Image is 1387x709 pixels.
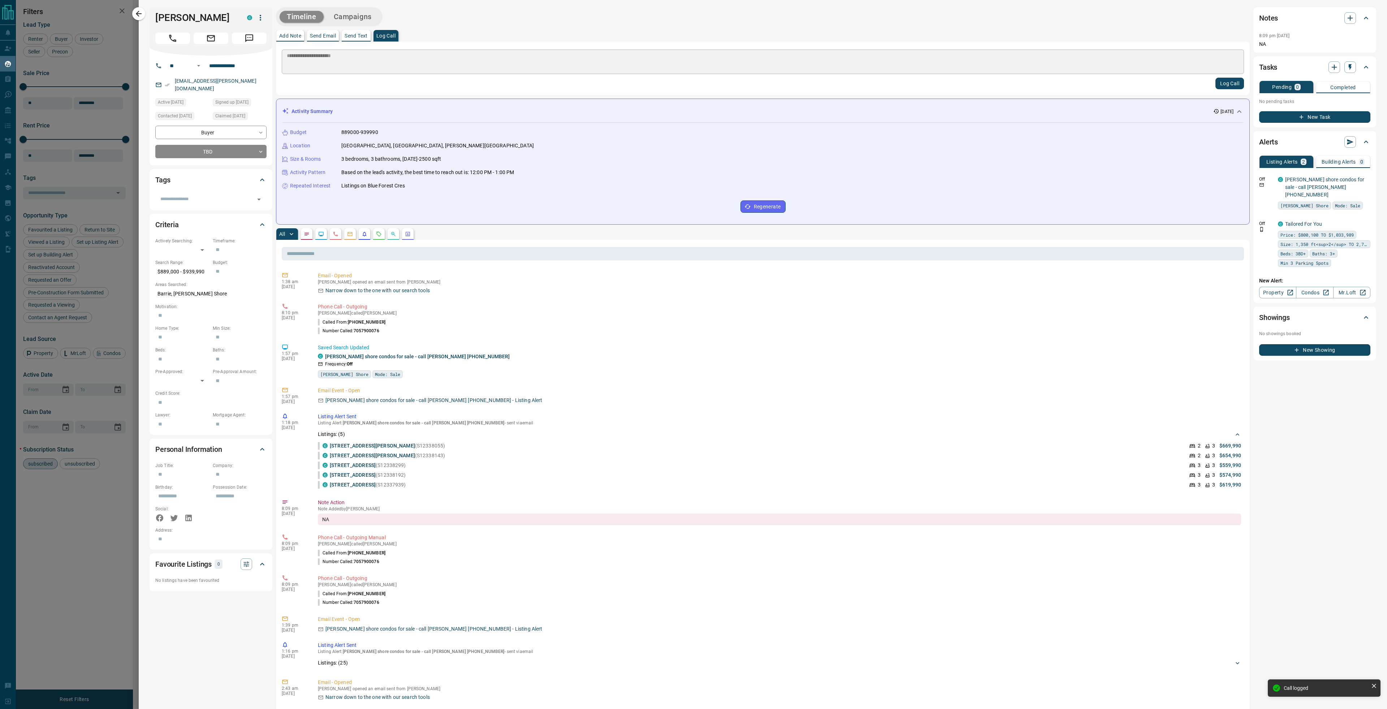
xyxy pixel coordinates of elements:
p: Listings: ( 5 ) [318,431,345,438]
p: 8:09 pm [282,582,307,587]
div: condos.ca [323,463,328,468]
a: [EMAIL_ADDRESS][PERSON_NAME][DOMAIN_NAME] [175,78,256,91]
button: Timeline [280,11,324,23]
p: Timeframe: [213,238,267,244]
div: Tags [155,171,267,189]
div: Tue Aug 12 2025 [155,98,209,108]
p: Min Size: [213,325,267,332]
span: [PHONE_NUMBER] [348,591,385,596]
svg: Email Verified [165,82,170,87]
p: [PERSON_NAME] called [PERSON_NAME] [318,541,1241,546]
p: Search Range: [155,259,209,266]
p: 3 bedrooms, 3 bathrooms, [DATE]-2500 sqft [341,155,441,163]
p: 1:18 pm [282,420,307,425]
button: Open [194,61,203,70]
p: 8:09 pm [282,506,307,511]
p: 1:57 pm [282,394,307,399]
svg: Lead Browsing Activity [318,231,324,237]
p: [PERSON_NAME] opened an email sent from [PERSON_NAME] [318,280,1241,285]
span: Mode: Sale [1335,202,1360,209]
p: 0 [1360,159,1363,164]
p: Phone Call - Outgoing [318,303,1241,311]
p: Mortgage Agent: [213,412,267,418]
p: Off [1259,220,1274,227]
p: Size & Rooms [290,155,321,163]
h2: Notes [1259,12,1278,24]
p: [DATE] [282,284,307,289]
p: [PERSON_NAME] called [PERSON_NAME] [318,582,1241,587]
p: No showings booked [1259,330,1370,337]
p: $574,990 [1219,471,1241,479]
h2: Personal Information [155,444,222,455]
p: Phone Call - Outgoing [318,575,1241,582]
p: [DATE] [282,356,307,361]
p: 0 [217,560,220,568]
span: Email [194,33,228,44]
p: (S12338143) [330,452,445,459]
p: 2 [1198,442,1201,450]
button: New Showing [1259,344,1370,356]
p: Building Alerts [1322,159,1356,164]
span: Call [155,33,190,44]
p: Listing Alert : - sent via email [318,420,1241,425]
a: [STREET_ADDRESS] [330,472,376,478]
p: [DATE] [282,546,307,551]
p: Completed [1330,85,1356,90]
p: 3 [1212,471,1215,479]
span: Size: 1,350 ft<sup>2</sup> TO 2,750 ft<sup>2</sup> [1280,241,1368,248]
p: 3 [1198,481,1201,489]
p: Based on the lead's activity, the best time to reach out is: 12:00 PM - 1:00 PM [341,169,514,176]
p: 3 [1198,462,1201,469]
p: Note Action [318,499,1241,506]
p: [PERSON_NAME] shore condos for sale - call [PERSON_NAME] [PHONE_NUMBER] - Listing Alert [325,397,542,404]
div: condos.ca [323,443,328,448]
p: [DATE] [282,425,307,430]
p: $889,000 - $939,990 [155,266,209,278]
p: Company: [213,462,267,469]
p: Beds: [155,347,209,353]
p: Number Called: [318,328,379,334]
p: 8:09 pm [DATE] [1259,33,1290,38]
p: Location [290,142,310,150]
p: 889000-939990 [341,129,378,136]
p: NA [1259,40,1370,48]
div: Tue Aug 12 2025 [155,112,209,122]
div: Activity Summary[DATE] [282,105,1244,118]
strong: Off [347,362,353,367]
svg: Listing Alerts [362,231,367,237]
p: Listing Alert Sent [318,413,1241,420]
svg: Email [1259,182,1264,187]
p: 2 [1302,159,1305,164]
p: Credit Score: [155,390,267,397]
span: Beds: 3BD+ [1280,250,1306,257]
p: Narrow down to the one with our search tools [325,693,430,701]
p: 1:16 pm [282,649,307,654]
span: [PERSON_NAME] Shore [1280,202,1328,209]
p: No pending tasks [1259,96,1370,107]
button: Campaigns [327,11,379,23]
div: Notes [1259,9,1370,27]
p: [DATE] [282,511,307,516]
a: [STREET_ADDRESS] [330,482,376,488]
div: condos.ca [1278,177,1283,182]
a: Mr.Loft [1333,287,1370,298]
span: [PHONE_NUMBER] [348,320,385,325]
p: Budget [290,129,307,136]
p: Address: [155,527,267,533]
div: Favourite Listings0 [155,555,267,573]
p: Motivation: [155,303,267,310]
svg: Calls [333,231,338,237]
p: Listing Alert Sent [318,641,1241,649]
p: Baths: [213,347,267,353]
div: Personal Information [155,441,267,458]
a: [STREET_ADDRESS][PERSON_NAME] [330,443,415,449]
div: Alerts [1259,133,1370,151]
p: Pre-Approval Amount: [213,368,267,375]
p: Email - Opened [318,679,1241,686]
button: Regenerate [740,200,786,213]
svg: Requests [376,231,382,237]
p: [PERSON_NAME] called [PERSON_NAME] [318,311,1241,316]
span: Price: $800,100 TO $1,033,989 [1280,231,1354,238]
p: Listings on Blue Forest Cres [341,182,405,190]
span: Active [DATE] [158,99,183,106]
